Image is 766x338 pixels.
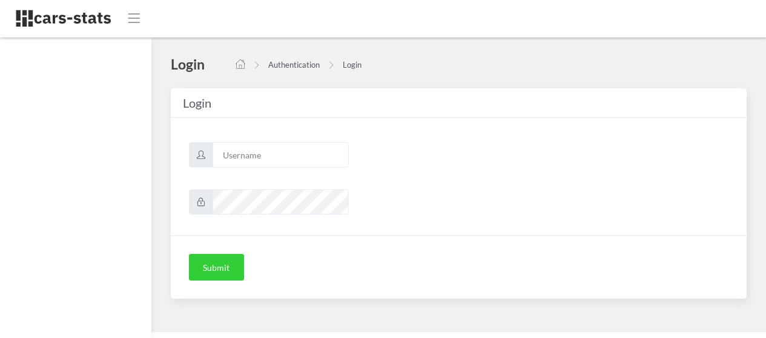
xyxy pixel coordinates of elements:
[183,96,211,110] span: Login
[189,254,244,281] button: Submit
[15,9,112,28] img: navbar brand
[213,142,349,167] input: Username
[268,60,320,70] a: Authentication
[343,60,362,70] a: Login
[171,55,205,73] h4: Login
